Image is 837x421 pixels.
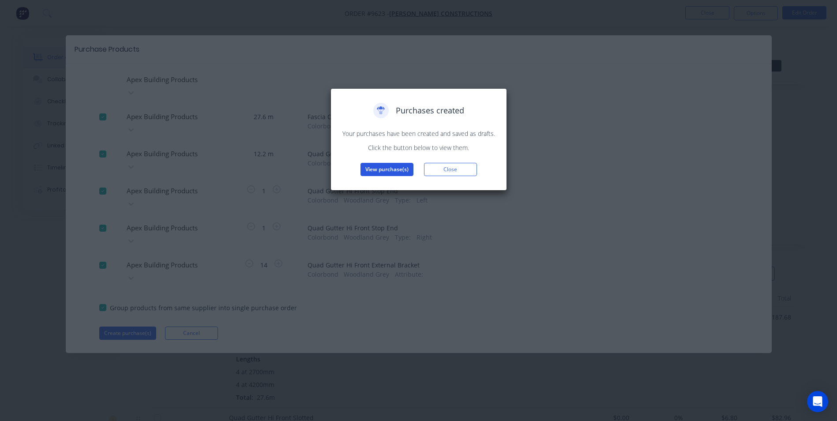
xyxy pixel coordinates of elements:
[360,163,413,176] button: View purchase(s)
[807,391,828,412] div: Open Intercom Messenger
[424,163,477,176] button: Close
[396,105,464,117] span: Purchases created
[340,143,498,152] p: Click the button below to view them.
[340,129,498,138] p: Your purchases have been created and saved as drafts.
